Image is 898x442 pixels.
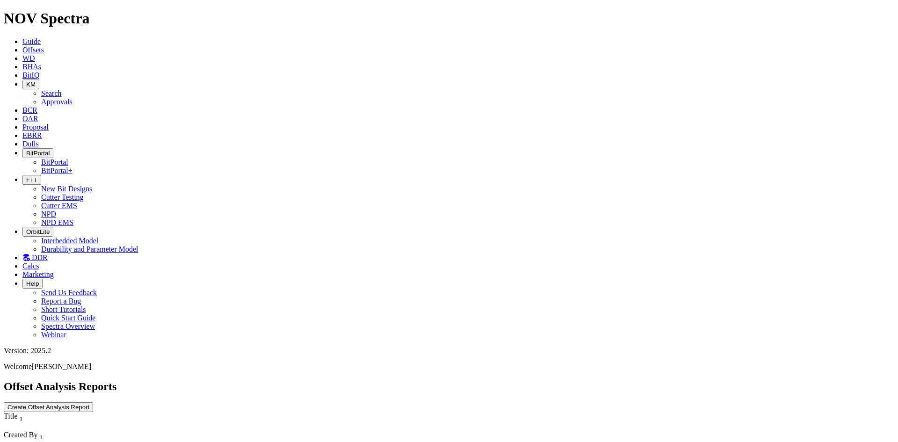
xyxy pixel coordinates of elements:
[22,262,39,270] a: Calcs
[32,254,48,261] span: DDR
[26,176,37,183] span: FTT
[4,347,894,355] div: Version: 2025.2
[22,175,41,185] button: FTT
[39,431,43,439] span: Sort None
[22,37,41,45] a: Guide
[4,422,218,431] div: Column Menu
[4,412,218,431] div: Sort None
[26,150,50,157] span: BitPortal
[22,227,53,237] button: OrbitLite
[4,10,894,27] h1: NOV Spectra
[22,279,43,289] button: Help
[4,362,894,371] p: Welcome
[41,237,98,245] a: Interbedded Model
[41,158,68,166] a: BitPortal
[4,431,37,439] span: Created By
[26,81,36,88] span: KM
[41,185,92,193] a: New Bit Designs
[22,63,41,71] a: BHAs
[41,297,81,305] a: Report a Bug
[22,71,39,79] a: BitIQ
[4,380,894,393] h2: Offset Analysis Reports
[22,54,35,62] a: WD
[41,202,77,210] a: Cutter EMS
[41,245,138,253] a: Durability and Parameter Model
[32,362,91,370] span: [PERSON_NAME]
[4,431,218,441] div: Created By Sort None
[4,402,93,412] button: Create Offset Analysis Report
[22,106,37,114] a: BCR
[41,331,66,339] a: Webinar
[41,193,84,201] a: Cutter Testing
[4,412,218,422] div: Title Sort None
[41,314,95,322] a: Quick Start Guide
[41,167,72,174] a: BitPortal+
[41,89,62,97] a: Search
[22,131,42,139] a: EBRR
[26,228,50,235] span: OrbitLite
[41,305,86,313] a: Short Tutorials
[22,115,38,123] a: OAR
[22,254,48,261] a: DDR
[41,322,95,330] a: Spectra Overview
[22,80,39,89] button: KM
[22,140,39,148] a: Dulls
[22,270,54,278] a: Marketing
[22,123,49,131] a: Proposal
[41,210,56,218] a: NPD
[20,412,23,420] span: Sort None
[41,289,97,297] a: Send Us Feedback
[26,280,39,287] span: Help
[39,434,43,441] sub: 1
[4,412,18,420] span: Title
[22,148,53,158] button: BitPortal
[20,415,23,422] sub: 1
[41,98,72,106] a: Approvals
[22,46,44,54] a: Offsets
[41,218,73,226] a: NPD EMS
